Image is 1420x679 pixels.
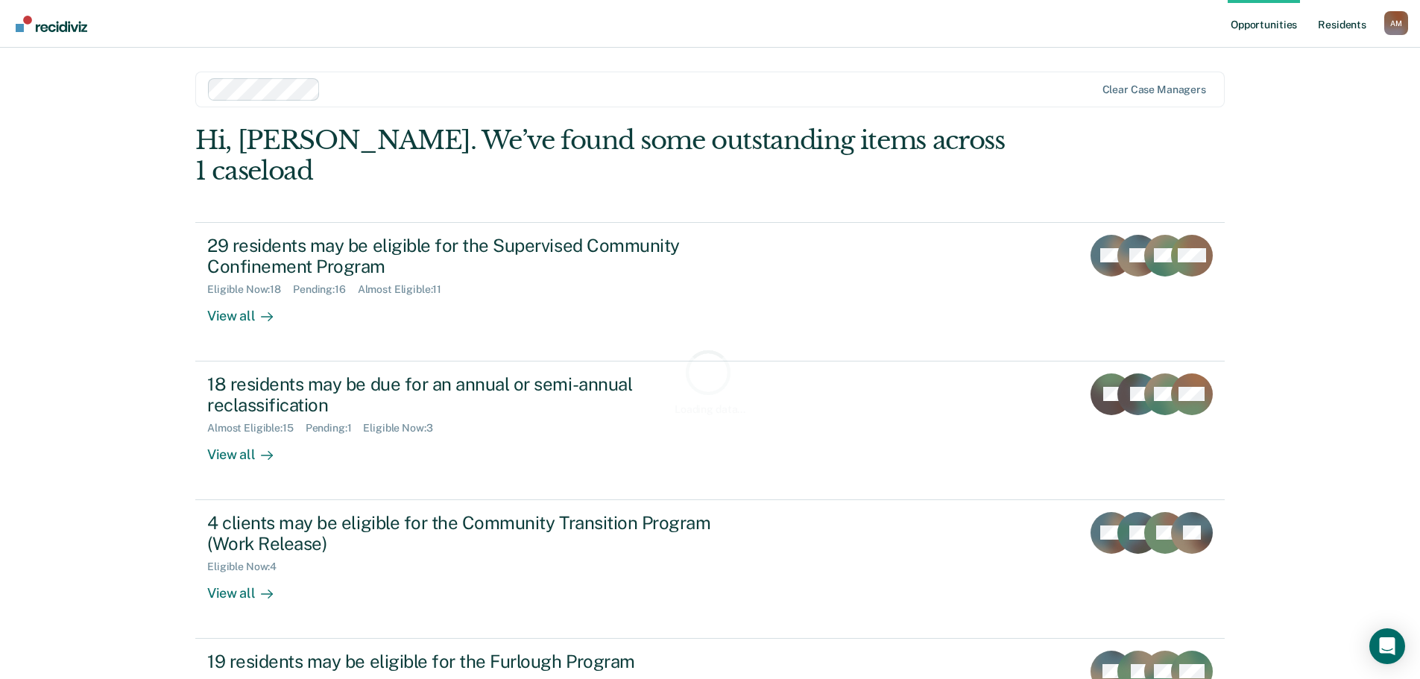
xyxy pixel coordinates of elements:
button: Profile dropdown button [1384,11,1408,35]
div: Loading data... [675,403,745,416]
img: Recidiviz [16,16,87,32]
div: A M [1384,11,1408,35]
div: Clear case managers [1102,83,1206,96]
div: 19 residents may be eligible for the Furlough Program [207,651,730,672]
div: Open Intercom Messenger [1369,628,1405,664]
